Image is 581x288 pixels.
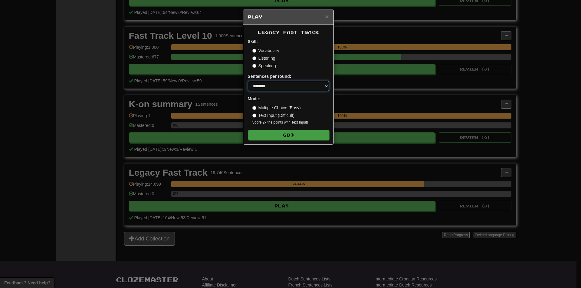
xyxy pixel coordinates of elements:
button: Go [248,130,329,140]
label: Vocabulary [252,48,279,54]
label: Sentences per round: [248,73,291,79]
span: Legacy Fast Track [258,30,319,35]
small: Score 2x the points with Text Input ! [252,120,329,125]
span: × [325,13,329,20]
input: Listening [252,56,256,60]
button: Close [325,13,329,20]
input: Text Input (Difficult) [252,114,256,118]
strong: Skill: [248,39,258,44]
label: Multiple Choice (Easy) [252,105,301,111]
input: Speaking [252,64,256,68]
label: Listening [252,55,275,61]
label: Text Input (Difficult) [252,112,295,118]
h5: Play [248,14,329,20]
input: Multiple Choice (Easy) [252,106,256,110]
input: Vocabulary [252,49,256,53]
strong: Mode: [248,96,260,101]
label: Speaking [252,63,276,69]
